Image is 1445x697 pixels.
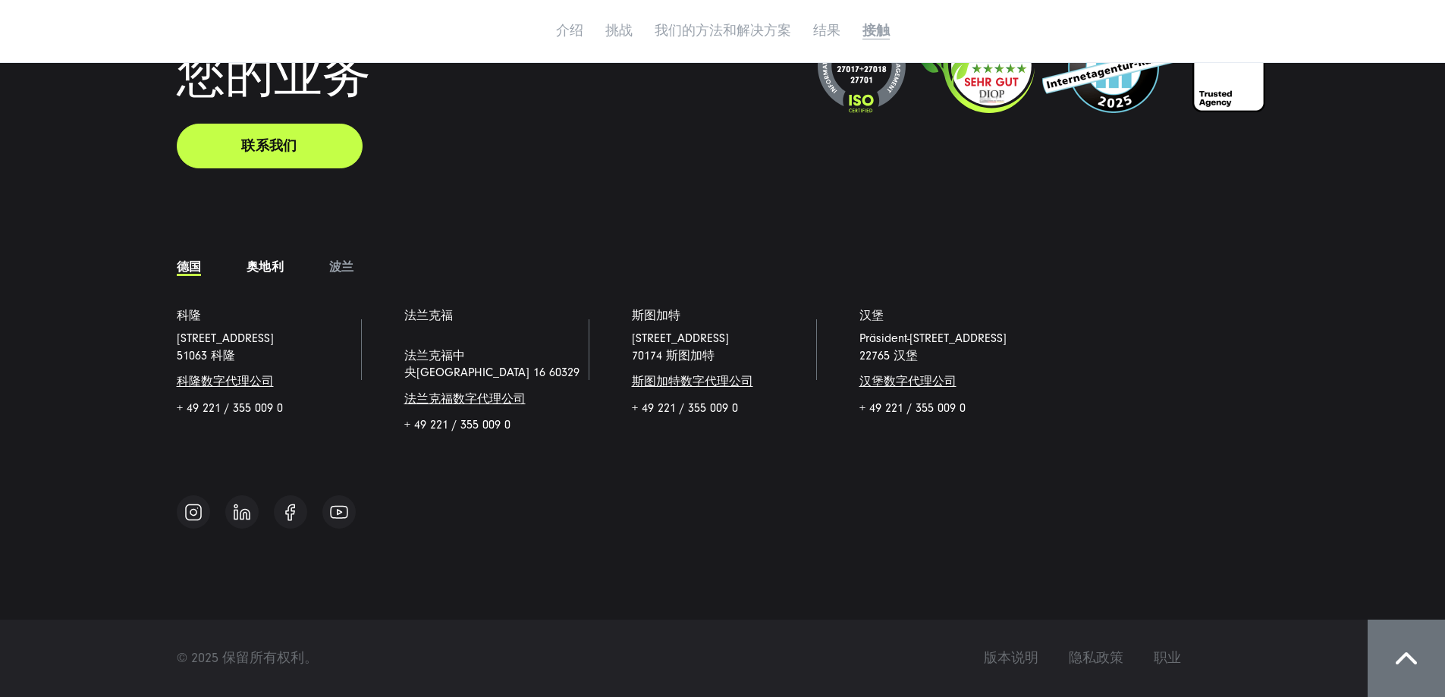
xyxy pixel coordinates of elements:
font: + 49 221 / 355 009 0 [859,401,966,415]
a: 挑战 [605,23,633,39]
font: [STREET_ADDRESS] [177,331,274,345]
font: 51063 科隆 [177,349,235,363]
img: 在 Facebook 上关注我们 [285,504,295,521]
a: 结果 [813,23,840,39]
a: 波兰 [329,260,354,274]
font: 法兰克福中央 [404,349,465,379]
a: 斯图加特数字代理公司 [632,375,753,388]
font: + 49 221 / 355 009 0 [177,401,283,415]
img: 在 Youtube 上关注我们 [330,505,348,519]
font: [GEOGRAPHIC_DATA] 16 60329 [416,366,580,379]
font: 版本说明 [984,650,1038,666]
img: 在 Instagram 上关注我们 [184,503,203,522]
a: 法兰克福数字代理公司 [404,392,526,406]
a: 联系我们 [177,124,363,168]
a: 斯图加特 [632,307,680,324]
img: 在领英上关注我们 [234,504,250,520]
font: + 49 221 / 355 009 0 [404,418,510,432]
a: [STREET_ADDRESS] [632,331,729,345]
img: Klimaneutrales Unternehmen SU​​NZINET GmbH.svg [913,22,1035,113]
a: 汉堡 [859,307,884,324]
a: 奥地利 [247,260,284,274]
a: 介绍 [556,23,583,39]
font: 科隆 [177,309,201,322]
font: © 2025 保留所有权利。 [177,650,318,666]
font: Präsident-[STREET_ADDRESS] [859,331,1007,345]
a: 接触 [862,23,890,39]
font: + 49 221 / 355 009 0 [632,401,738,415]
a: 科隆数字代理公司 [177,375,274,388]
img: ISO-Seal 2024 [818,22,906,114]
font: 法兰克福 [404,309,453,322]
img: BVDW 认证白 [1192,22,1265,112]
font: 隐私政策 [1069,650,1123,666]
a: 我们的方法和解决方案 [655,23,791,39]
img: 顶级互联网代理和全方位服务数字代理 SUNZINET - 2024 [1042,22,1185,113]
font: 斯图加特 [632,309,680,322]
a: 科隆 [177,307,201,324]
a: 法兰克福 [404,307,453,324]
font: 联系我们 [241,138,297,154]
a: 汉堡数字代理公司 [859,375,957,388]
font: 职业 [1154,650,1181,666]
font: 22765 汉堡 [859,349,918,363]
font: 汉堡 [859,309,884,322]
a: 70174 斯图加特 [632,349,715,363]
a: 德国 [177,260,202,274]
